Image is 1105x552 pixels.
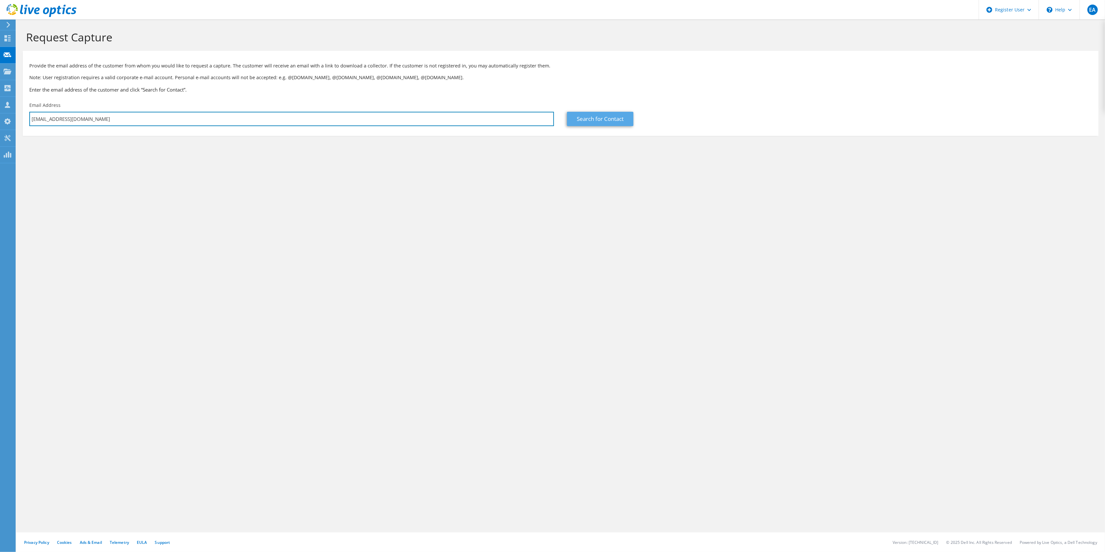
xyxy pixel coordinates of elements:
span: EA [1087,5,1098,15]
svg: \n [1047,7,1053,13]
a: Ads & Email [80,540,102,545]
h3: Enter the email address of the customer and click “Search for Contact”. [29,86,1092,93]
a: Support [155,540,170,545]
a: Cookies [57,540,72,545]
p: Provide the email address of the customer from whom you would like to request a capture. The cust... [29,62,1092,69]
li: © 2025 Dell Inc. All Rights Reserved [946,540,1012,545]
a: Privacy Policy [24,540,49,545]
a: EULA [137,540,147,545]
label: Email Address [29,102,61,109]
a: Search for Contact [567,112,633,126]
h1: Request Capture [26,30,1092,44]
li: Version: [TECHNICAL_ID] [893,540,939,545]
a: Telemetry [110,540,129,545]
p: Note: User registration requires a valid corporate e-mail account. Personal e-mail accounts will ... [29,74,1092,81]
li: Powered by Live Optics, a Dell Technology [1020,540,1097,545]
